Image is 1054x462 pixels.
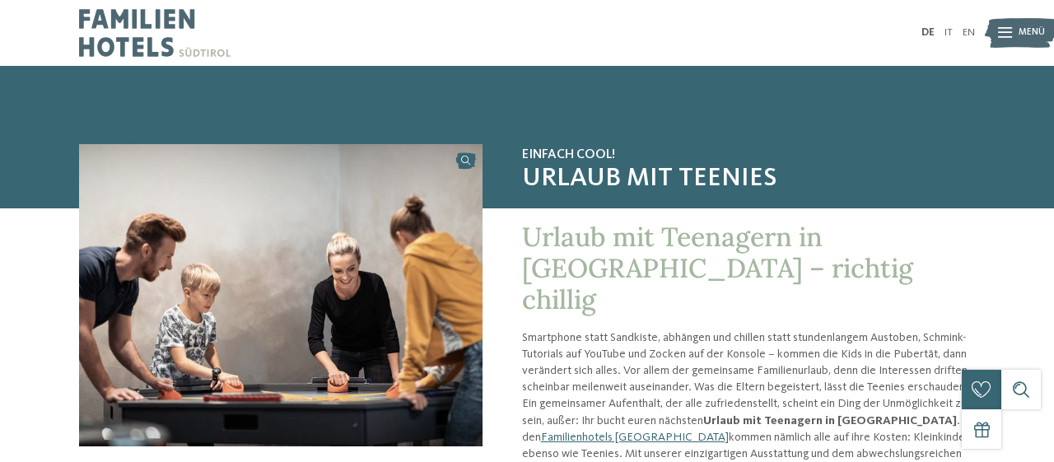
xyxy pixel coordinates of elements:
strong: Urlaub mit Teenagern in [GEOGRAPHIC_DATA] [703,415,957,427]
a: DE [921,27,935,38]
a: EN [963,27,975,38]
img: Urlaub mit Teenagern in Südtirol geplant? [79,144,483,446]
span: Urlaub mit Teenagern in [GEOGRAPHIC_DATA] – richtig chillig [522,220,913,317]
span: Urlaub mit Teenies [522,163,975,194]
a: IT [944,27,953,38]
span: Einfach cool! [522,147,975,163]
span: Menü [1019,26,1045,40]
a: Familienhotels [GEOGRAPHIC_DATA] [541,432,729,443]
